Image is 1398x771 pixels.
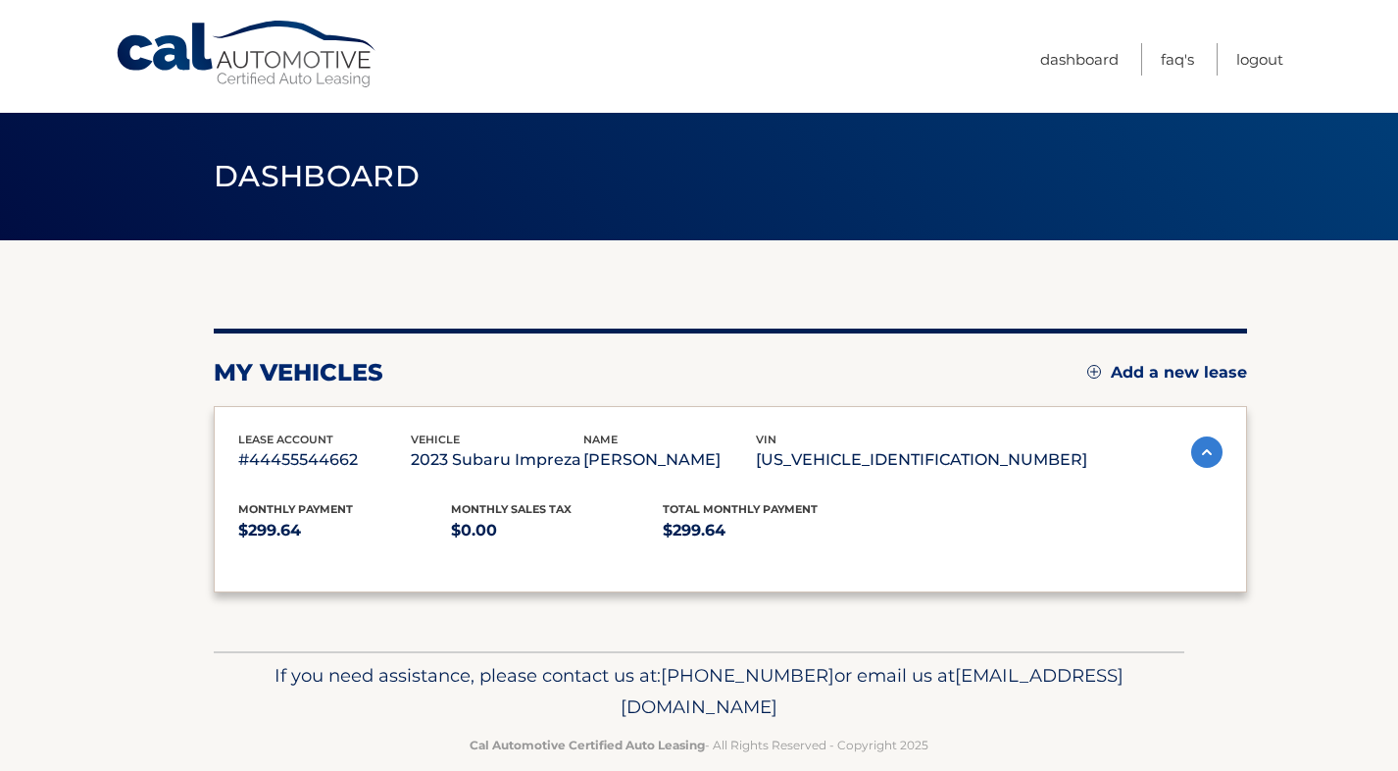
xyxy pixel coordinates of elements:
a: FAQ's [1161,43,1194,76]
a: Cal Automotive [115,20,379,89]
span: Monthly Payment [238,502,353,516]
p: If you need assistance, please contact us at: or email us at [226,660,1172,723]
span: Total Monthly Payment [663,502,818,516]
span: lease account [238,433,333,446]
p: #44455544662 [238,446,411,474]
p: [PERSON_NAME] [583,446,756,474]
p: [US_VEHICLE_IDENTIFICATION_NUMBER] [756,446,1087,474]
span: Monthly sales Tax [451,502,572,516]
img: add.svg [1087,365,1101,379]
h2: my vehicles [214,358,383,387]
span: [EMAIL_ADDRESS][DOMAIN_NAME] [621,664,1123,718]
span: vehicle [411,433,460,446]
a: Dashboard [1040,43,1119,76]
p: $299.64 [663,517,875,544]
p: $299.64 [238,517,451,544]
span: vin [756,433,776,446]
p: $0.00 [451,517,664,544]
span: Dashboard [214,158,420,194]
img: accordion-active.svg [1191,437,1223,468]
p: - All Rights Reserved - Copyright 2025 [226,735,1172,755]
strong: Cal Automotive Certified Auto Leasing [470,738,705,752]
p: 2023 Subaru Impreza [411,446,583,474]
a: Add a new lease [1087,363,1247,383]
a: Logout [1236,43,1283,76]
span: [PHONE_NUMBER] [661,664,834,687]
span: name [583,433,618,446]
